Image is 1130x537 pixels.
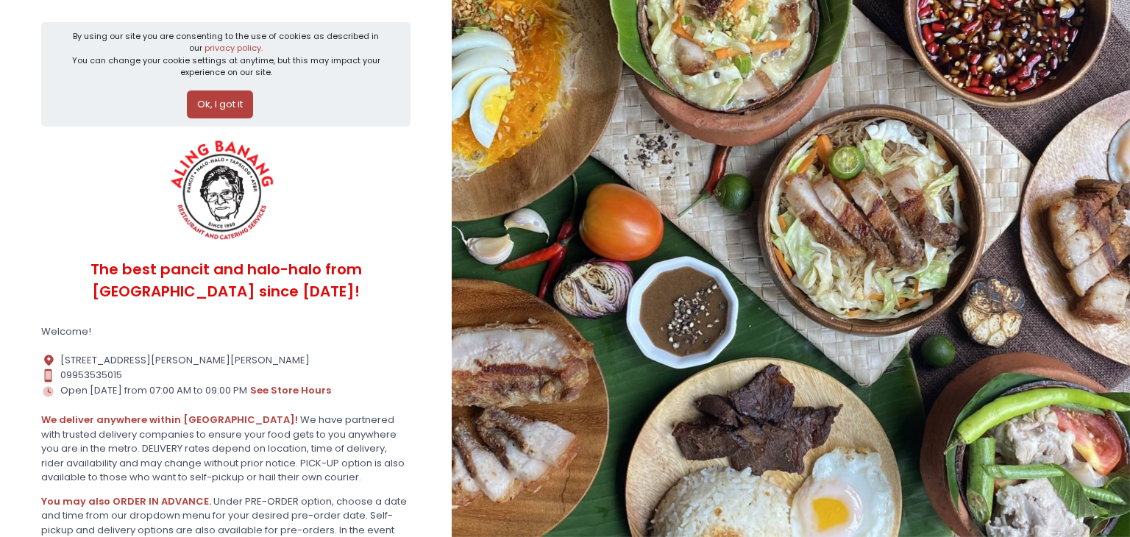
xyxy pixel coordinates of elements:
[41,383,411,399] div: Open [DATE] from 07:00 AM to 09:00 PM
[41,324,411,339] div: Welcome!
[187,90,253,118] button: Ok, I got it
[162,136,285,246] img: ALING BANANG
[41,353,411,368] div: [STREET_ADDRESS][PERSON_NAME][PERSON_NAME]
[41,368,411,383] div: 09953535015
[205,42,263,54] a: privacy policy.
[41,246,411,315] div: The best pancit and halo-halo from [GEOGRAPHIC_DATA] since [DATE]!
[41,413,411,485] div: We have partnered with trusted delivery companies to ensure your food gets to you anywhere you ar...
[41,413,298,427] b: We deliver anywhere within [GEOGRAPHIC_DATA]!
[41,494,211,508] b: You may also ORDER IN ADVANCE.
[66,30,386,79] div: By using our site you are consenting to the use of cookies as described in our You can change you...
[249,383,332,399] button: see store hours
